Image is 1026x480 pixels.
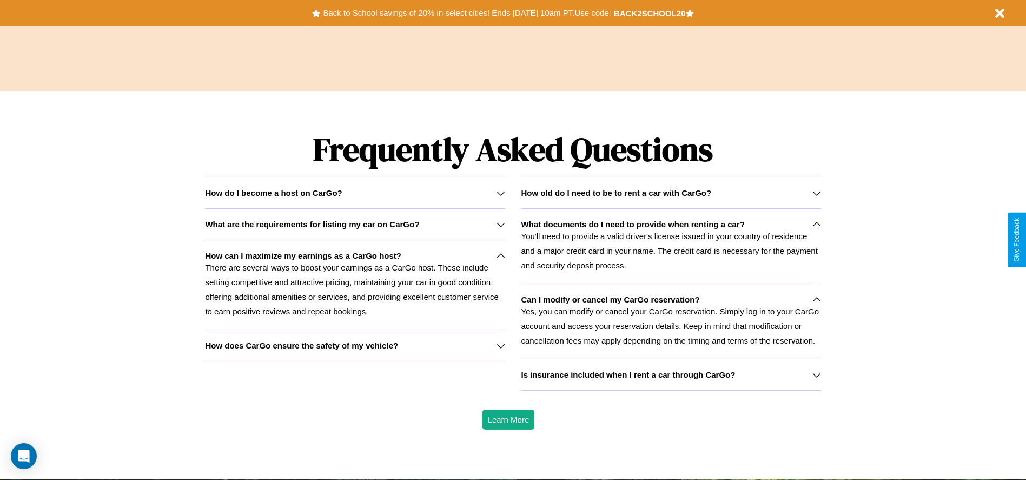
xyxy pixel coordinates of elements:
[11,443,37,469] div: Open Intercom Messenger
[205,220,419,229] h3: What are the requirements for listing my car on CarGo?
[521,188,712,198] h3: How old do I need to be to rent a car with CarGo?
[205,122,820,177] h1: Frequently Asked Questions
[205,260,505,319] p: There are several ways to boost your earnings as a CarGo host. These include setting competitive ...
[521,370,736,379] h3: Is insurance included when I rent a car through CarGo?
[521,295,700,304] h3: Can I modify or cancel my CarGo reservation?
[521,304,821,348] p: Yes, you can modify or cancel your CarGo reservation. Simply log in to your CarGo account and acc...
[614,9,686,18] b: BACK2SCHOOL20
[205,251,401,260] h3: How can I maximize my earnings as a CarGo host?
[205,341,398,350] h3: How does CarGo ensure the safety of my vehicle?
[205,188,342,198] h3: How do I become a host on CarGo?
[1013,218,1021,262] div: Give Feedback
[521,220,745,229] h3: What documents do I need to provide when renting a car?
[521,229,821,273] p: You'll need to provide a valid driver's license issued in your country of residence and a major c...
[320,5,613,21] button: Back to School savings of 20% in select cities! Ends [DATE] 10am PT.Use code:
[482,410,535,430] button: Learn More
